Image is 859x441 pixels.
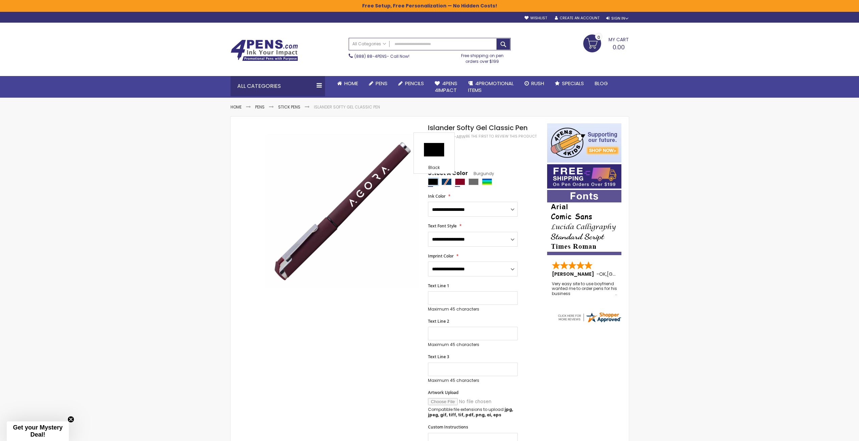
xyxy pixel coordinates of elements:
a: Be the first to review this product [466,134,537,139]
a: Specials [549,76,589,91]
div: Black [415,165,453,172]
span: Specials [562,80,584,87]
div: Assorted [482,178,492,185]
span: Islander Softy Gel Classic Pen [428,123,528,132]
span: OK [599,271,606,277]
div: Very easy site to use boyfriend wanted me to order pens for his business [552,281,617,296]
div: Sign In [606,16,628,21]
div: Burgundy [455,178,465,185]
p: Maximum 45 characters [428,378,518,383]
a: Stick Pens [278,104,300,110]
div: All Categories [231,76,325,96]
a: 4pens.com certificate URL [557,319,622,325]
span: Pencils [405,80,424,87]
span: Text Line 2 [428,318,449,324]
img: 4pens.com widget logo [557,311,622,323]
button: Close teaser [68,416,74,423]
a: 4Pens4impact [429,76,463,98]
img: 4pens 4 kids [547,123,621,163]
div: Free shipping on pen orders over $199 [454,50,511,64]
p: Compatible file extensions to upload: [428,407,518,418]
img: Free shipping on orders over $199 [547,164,621,189]
span: All Categories [352,41,386,47]
span: 0 [597,34,600,41]
span: - Call Now! [354,53,409,59]
span: Burgundy [468,171,494,176]
li: Islander Softy Gel Classic Pen [314,104,380,110]
span: [GEOGRAPHIC_DATA] [607,271,656,277]
a: Pens [255,104,265,110]
a: (888) 88-4PENS [354,53,387,59]
span: 4Pens 4impact [435,80,457,94]
img: burgundy-4pgs-abw-islander-softy-gel-classic_1.jpg [265,133,419,288]
iframe: Google Customer Reviews [803,423,859,441]
a: Rush [519,76,549,91]
span: 4PROMOTIONAL ITEMS [468,80,514,94]
p: Maximum 45 characters [428,307,518,312]
img: 4Pens Custom Pens and Promotional Products [231,40,298,61]
span: Home [344,80,358,87]
span: Artwork Upload [428,390,458,395]
img: font-personalization-examples [547,190,621,255]
a: Blog [589,76,613,91]
span: Get your Mystery Deal! [13,424,62,438]
a: Pencils [393,76,429,91]
a: Home [231,104,242,110]
span: 0.00 [613,43,625,51]
div: Black [428,178,438,185]
span: Custom Instructions [428,424,468,430]
span: Blog [595,80,608,87]
span: Rush [531,80,544,87]
span: Text Line 3 [428,354,449,360]
p: Maximum 45 characters [428,342,518,347]
span: Pens [376,80,387,87]
a: All Categories [349,38,390,49]
a: Home [332,76,364,91]
div: Get your Mystery Deal!Close teaser [7,421,69,441]
span: Ink Color [428,193,446,199]
span: - , [596,271,656,277]
a: 4PROMOTIONALITEMS [463,76,519,98]
a: Wishlist [525,16,547,21]
span: Imprint Color [428,253,454,259]
div: Grey [468,178,479,185]
a: Pens [364,76,393,91]
a: Create an Account [555,16,599,21]
span: Text Font Style [428,223,457,229]
span: [PERSON_NAME] [552,271,596,277]
span: Select A Color [428,170,468,179]
span: Text Line 1 [428,283,449,289]
strong: jpg, jpeg, gif, tiff, tif, pdf, png, ai, eps [428,407,513,418]
a: 0.00 0 [583,34,629,51]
